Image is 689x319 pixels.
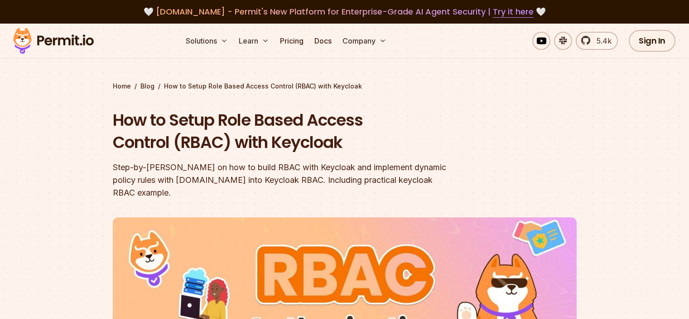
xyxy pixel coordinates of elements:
[629,30,675,52] a: Sign In
[311,32,335,50] a: Docs
[276,32,307,50] a: Pricing
[22,5,667,18] div: 🤍 🤍
[156,6,534,17] span: [DOMAIN_NAME] - Permit's New Platform for Enterprise-Grade AI Agent Security |
[9,25,98,56] img: Permit logo
[113,161,461,199] div: Step-by-[PERSON_NAME] on how to build RBAC with Keycloak and implement dynamic policy rules with ...
[182,32,231,50] button: Solutions
[140,82,154,91] a: Blog
[113,109,461,154] h1: How to Setup Role Based Access Control (RBAC) with Keycloak
[113,82,131,91] a: Home
[576,32,618,50] a: 5.4k
[339,32,390,50] button: Company
[113,82,577,91] div: / /
[235,32,273,50] button: Learn
[591,35,612,46] span: 5.4k
[493,6,534,18] a: Try it here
